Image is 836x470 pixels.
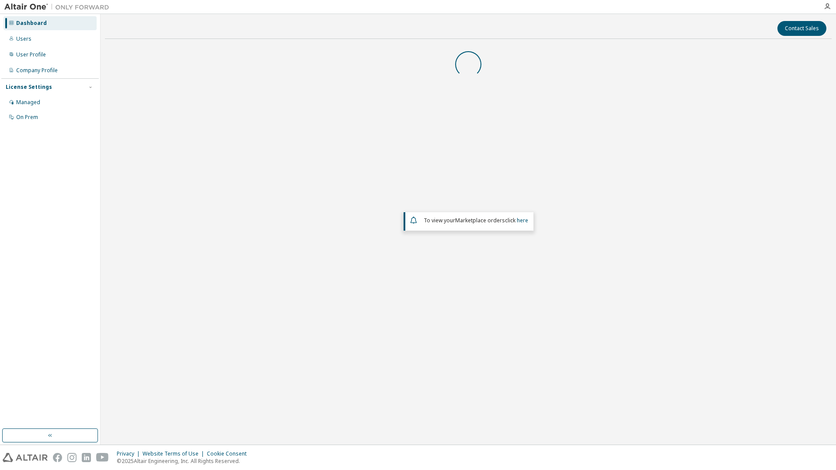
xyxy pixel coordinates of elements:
em: Marketplace orders [455,217,505,224]
div: Company Profile [16,67,58,74]
div: Privacy [117,450,143,457]
img: youtube.svg [96,453,109,462]
div: Cookie Consent [207,450,252,457]
img: linkedin.svg [82,453,91,462]
div: Dashboard [16,20,47,27]
img: altair_logo.svg [3,453,48,462]
img: Altair One [4,3,114,11]
span: To view your click [424,217,528,224]
button: Contact Sales [777,21,826,36]
a: here [517,217,528,224]
div: On Prem [16,114,38,121]
div: Managed [16,99,40,106]
div: Website Terms of Use [143,450,207,457]
p: © 2025 Altair Engineering, Inc. All Rights Reserved. [117,457,252,465]
div: Users [16,35,31,42]
img: instagram.svg [67,453,77,462]
div: License Settings [6,84,52,91]
img: facebook.svg [53,453,62,462]
div: User Profile [16,51,46,58]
